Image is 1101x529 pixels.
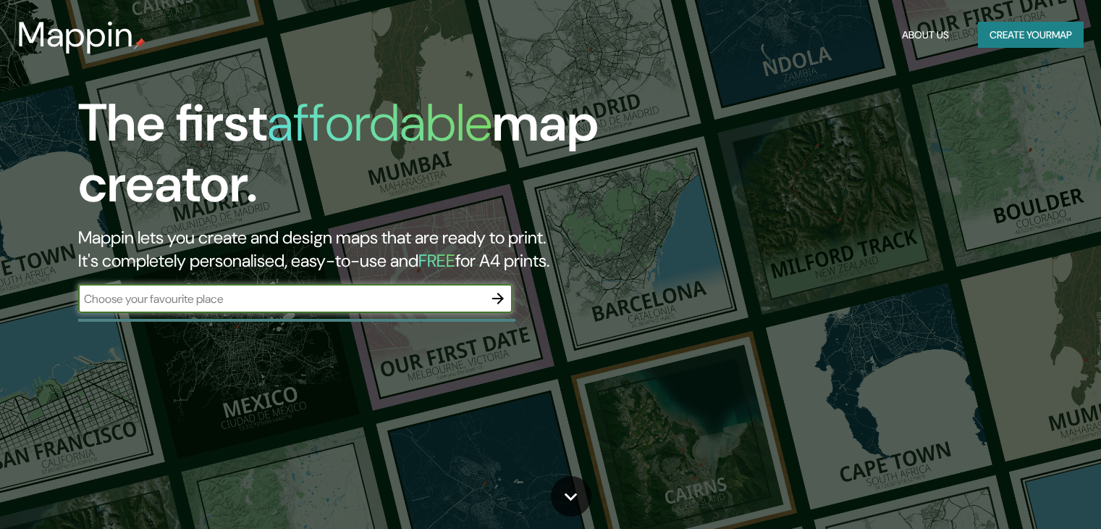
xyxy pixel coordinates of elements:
h1: The first map creator. [78,93,629,226]
h3: Mappin [17,14,134,55]
iframe: Help widget launcher [972,472,1085,513]
h5: FREE [418,249,455,272]
h1: affordable [267,89,492,157]
input: Choose your favourite place [78,291,484,307]
button: About Us [896,22,955,49]
img: mappin-pin [134,38,145,49]
button: Create yourmap [978,22,1084,49]
h2: Mappin lets you create and design maps that are ready to print. It's completely personalised, eas... [78,226,629,272]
